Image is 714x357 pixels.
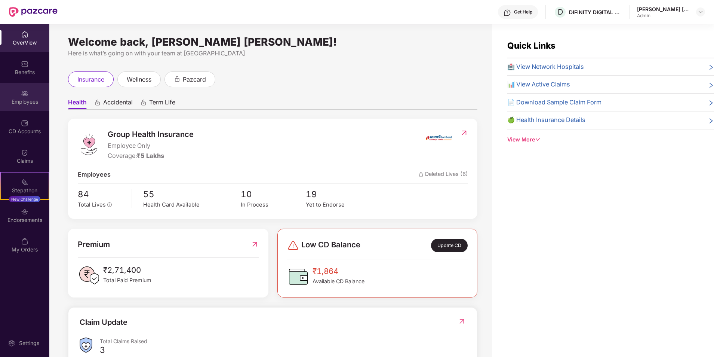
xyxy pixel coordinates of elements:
span: Premium [78,238,110,250]
img: svg+xml;base64,PHN2ZyB4bWxucz0iaHR0cDovL3d3dy53My5vcmcvMjAwMC9zdmciIHdpZHRoPSIyMSIgaGVpZ2h0PSIyMC... [21,178,28,186]
div: Total Claims Raised [100,338,466,345]
span: Health [68,98,87,109]
img: svg+xml;base64,PHN2ZyBpZD0iRW5kb3JzZW1lbnRzIiB4bWxucz0iaHR0cDovL3d3dy53My5vcmcvMjAwMC9zdmciIHdpZH... [21,208,28,216]
span: 📊 View Active Claims [507,80,570,89]
span: Available CD Balance [313,277,364,286]
div: View More [507,135,714,144]
div: Update CD [431,239,467,252]
img: PaidPremiumIcon [78,264,100,287]
img: ClaimsSummaryIcon [80,338,92,353]
span: Quick Links [507,40,555,51]
img: insurerIcon [425,128,453,147]
span: Term Life [149,98,175,109]
div: New Challenge [9,196,40,202]
img: deleteIcon [419,172,424,177]
div: Welcome back, [PERSON_NAME] [PERSON_NAME]! [68,39,477,45]
div: Claim Update [80,317,127,328]
span: insurance [77,75,104,84]
span: Group Health Insurance [108,128,194,140]
span: Accidental [103,98,133,109]
span: 19 [306,187,371,201]
img: logo [78,133,100,156]
img: svg+xml;base64,PHN2ZyBpZD0iSGVscC0zMngzMiIgeG1sbnM9Imh0dHA6Ly93d3cudzMub3JnLzIwMDAvc3ZnIiB3aWR0aD... [504,9,511,16]
img: CDBalanceIcon [287,265,310,288]
div: Coverage: [108,151,194,161]
span: 📄 Download Sample Claim Form [507,98,601,107]
img: svg+xml;base64,PHN2ZyBpZD0iU2V0dGluZy0yMHgyMCIgeG1sbnM9Imh0dHA6Ly93d3cudzMub3JnLzIwMDAvc3ZnIiB3aW... [8,339,15,347]
div: [PERSON_NAME] [PERSON_NAME] [637,6,689,13]
div: animation [94,99,101,106]
img: New Pazcare Logo [9,7,58,17]
span: Deleted Lives (6) [419,170,468,180]
div: Yet to Endorse [306,201,371,209]
span: Employee Only [108,141,194,151]
img: RedirectIcon [251,238,259,250]
span: wellness [127,75,151,84]
div: Health Card Available [143,201,241,209]
img: RedirectIcon [458,318,466,325]
span: Low CD Balance [301,239,360,252]
div: Here is what’s going on with your team at [GEOGRAPHIC_DATA] [68,49,477,58]
div: animation [140,99,147,106]
span: 55 [143,187,241,201]
span: right [708,99,714,107]
span: right [708,64,714,72]
div: Settings [17,339,41,347]
span: ₹2,71,400 [103,264,151,276]
img: svg+xml;base64,PHN2ZyBpZD0iTXlfT3JkZXJzIiBkYXRhLW5hbWU9Ik15IE9yZGVycyIgeG1sbnM9Imh0dHA6Ly93d3cudz... [21,238,28,245]
span: right [708,117,714,125]
span: Total Paid Premium [103,276,151,284]
img: svg+xml;base64,PHN2ZyBpZD0iRHJvcGRvd24tMzJ4MzIiIHhtbG5zPSJodHRwOi8vd3d3LnczLm9yZy8yMDAwL3N2ZyIgd2... [698,9,704,15]
span: right [708,81,714,89]
div: In Process [241,201,306,209]
div: animation [174,76,181,82]
span: D [558,7,563,16]
img: svg+xml;base64,PHN2ZyBpZD0iSG9tZSIgeG1sbnM9Imh0dHA6Ly93d3cudzMub3JnLzIwMDAvc3ZnIiB3aWR0aD0iMjAiIG... [21,31,28,38]
span: ₹5 Lakhs [137,152,164,159]
span: down [535,137,540,142]
img: svg+xml;base64,PHN2ZyBpZD0iRW1wbG95ZWVzIiB4bWxucz0iaHR0cDovL3d3dy53My5vcmcvMjAwMC9zdmciIHdpZHRoPS... [21,90,28,97]
span: Total Lives [78,201,106,208]
div: Stepathon [1,187,49,194]
img: svg+xml;base64,PHN2ZyBpZD0iQ0RfQWNjb3VudHMiIGRhdGEtbmFtZT0iQ0QgQWNjb3VudHMiIHhtbG5zPSJodHRwOi8vd3... [21,119,28,127]
span: pazcard [183,75,206,84]
span: ₹1,864 [313,265,364,277]
span: 84 [78,187,126,201]
div: 3 [100,345,105,355]
img: svg+xml;base64,PHN2ZyBpZD0iQ2xhaW0iIHhtbG5zPSJodHRwOi8vd3d3LnczLm9yZy8yMDAwL3N2ZyIgd2lkdGg9IjIwIi... [21,149,28,156]
img: svg+xml;base64,PHN2ZyBpZD0iQmVuZWZpdHMiIHhtbG5zPSJodHRwOi8vd3d3LnczLm9yZy8yMDAwL3N2ZyIgd2lkdGg9Ij... [21,60,28,68]
span: info-circle [107,202,112,207]
span: 🏥 View Network Hospitals [507,62,584,72]
span: 🍏 Health Insurance Details [507,115,585,125]
div: DIFINITY DIGITAL LLP [569,9,621,16]
img: RedirectIcon [460,129,468,137]
img: svg+xml;base64,PHN2ZyBpZD0iRGFuZ2VyLTMyeDMyIiB4bWxucz0iaHR0cDovL3d3dy53My5vcmcvMjAwMC9zdmciIHdpZH... [287,239,299,251]
span: 10 [241,187,306,201]
div: Admin [637,13,689,19]
span: Employees [78,170,111,180]
div: Get Help [514,9,532,15]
